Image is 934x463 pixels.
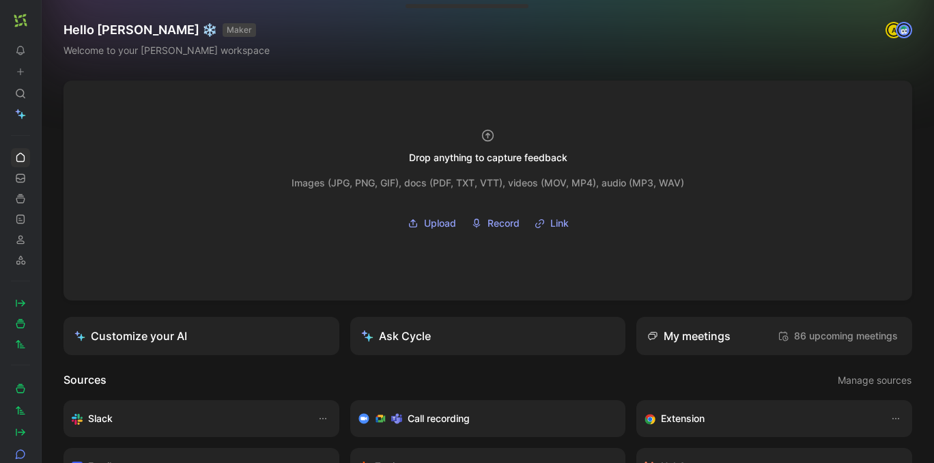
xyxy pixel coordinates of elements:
[14,14,27,27] img: Verdi
[897,23,911,37] img: avatar
[88,410,113,427] h3: Slack
[74,328,187,344] div: Customize your AI
[774,325,901,347] button: 86 upcoming meetings
[530,213,574,234] button: Link
[837,371,912,389] button: Manage sources
[350,317,626,355] button: Ask Cycle
[11,11,30,30] button: Verdi
[887,23,901,37] div: A
[63,317,339,355] a: Customize your AI
[838,372,911,389] span: Manage sources
[403,213,461,234] button: Upload
[408,410,470,427] h3: Call recording
[661,410,705,427] h3: Extension
[358,410,607,427] div: Record & transcribe meetings from Zoom, Meet & Teams.
[63,42,270,59] div: Welcome to your [PERSON_NAME] workspace
[63,371,107,389] h2: Sources
[487,215,520,231] span: Record
[647,328,731,344] div: My meetings
[550,215,569,231] span: Link
[63,22,270,38] h1: Hello [PERSON_NAME] ❄️
[361,328,431,344] div: Ask Cycle
[223,23,256,37] button: MAKER
[292,175,684,191] div: Images (JPG, PNG, GIF), docs (PDF, TXT, VTT), videos (MOV, MP4), audio (MP3, WAV)
[645,410,877,427] div: Capture feedback from anywhere on the web
[424,215,456,231] span: Upload
[466,213,524,234] button: Record
[409,150,567,166] div: Drop anything to capture feedback
[778,328,898,344] span: 86 upcoming meetings
[72,410,304,427] div: Sync your customers, send feedback and get updates in Slack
